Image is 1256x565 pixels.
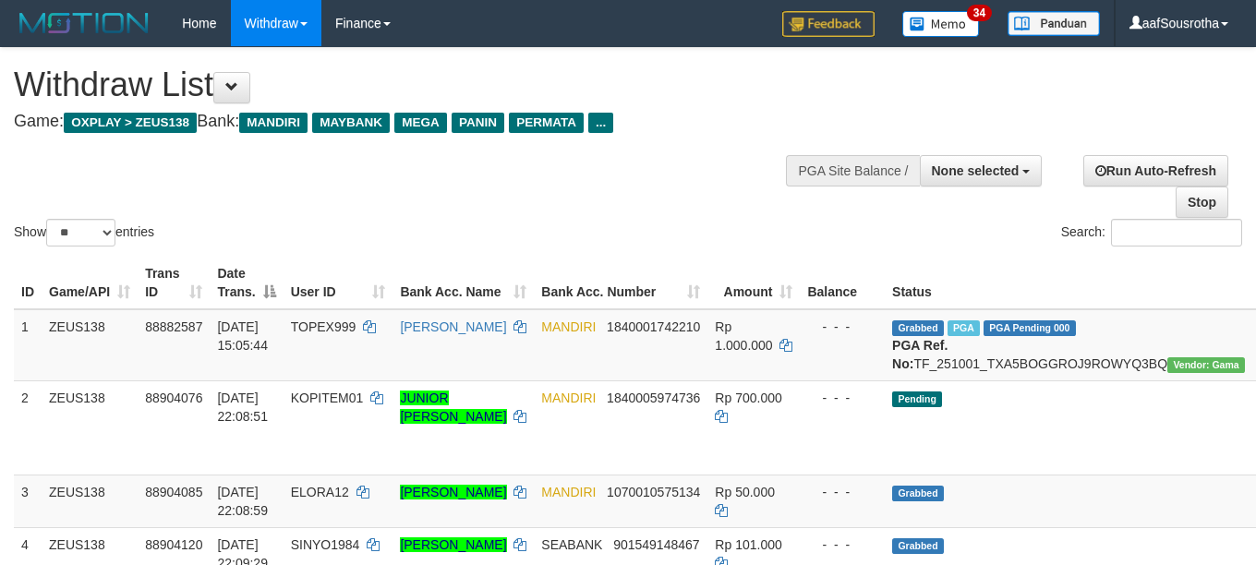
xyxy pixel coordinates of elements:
span: PGA Pending [984,320,1076,336]
div: - - - [807,389,877,407]
span: Grabbed [892,538,944,554]
td: 2 [14,380,42,475]
a: Run Auto-Refresh [1083,155,1228,186]
span: Rp 1.000.000 [715,319,772,353]
a: [PERSON_NAME] [400,485,506,499]
span: None selected [932,163,1020,178]
span: Vendor URL: https://trx31.1velocity.biz [1167,357,1245,373]
b: PGA Ref. No: [892,338,948,371]
td: TF_251001_TXA5BOGGROJ9ROWYQ3BQ [885,309,1252,381]
td: 3 [14,475,42,527]
span: ... [588,113,613,133]
div: - - - [807,535,877,554]
span: Rp 101.000 [715,537,781,552]
span: 88904085 [145,485,202,499]
img: Feedback.jpg [782,11,875,37]
th: Balance [800,257,885,309]
input: Search: [1111,219,1242,246]
h1: Withdraw List [14,66,819,103]
span: [DATE] 22:08:51 [217,391,268,424]
td: ZEUS138 [42,380,138,475]
span: Copy 901549148467 to clipboard [613,537,699,552]
select: Showentries [46,219,115,246]
span: MAYBANK [312,113,390,133]
span: MANDIRI [239,113,308,133]
span: 88904120 [145,537,202,552]
a: [PERSON_NAME] [400,319,506,334]
span: Rp 50.000 [715,485,775,499]
th: Status [885,257,1252,309]
span: [DATE] 22:08:59 [217,485,268,518]
span: 34 [967,5,992,21]
div: - - - [807,318,877,336]
span: MANDIRI [541,319,596,334]
button: None selected [920,155,1043,186]
img: Button%20Memo.svg [902,11,980,37]
td: ZEUS138 [42,475,138,527]
span: Pending [892,391,942,407]
span: SEABANK [541,537,602,552]
span: TOPEX999 [291,319,356,334]
span: 88904076 [145,391,202,405]
span: Grabbed [892,320,944,336]
span: Marked by aafnoeunsreypich [948,320,980,336]
span: KOPITEM01 [291,391,364,405]
label: Search: [1061,219,1242,246]
th: Game/API: activate to sort column ascending [42,257,138,309]
span: 88882587 [145,319,202,334]
td: 1 [14,309,42,381]
th: User ID: activate to sort column ascending [284,257,393,309]
th: ID [14,257,42,309]
span: PERMATA [509,113,584,133]
span: Grabbed [892,486,944,501]
span: Copy 1840001742210 to clipboard [607,319,700,334]
span: SINYO1984 [291,537,360,552]
th: Amount: activate to sort column ascending [707,257,800,309]
span: MANDIRI [541,485,596,499]
label: Show entries [14,219,154,246]
th: Trans ID: activate to sort column ascending [138,257,210,309]
img: panduan.png [1008,11,1100,36]
h4: Game: Bank: [14,113,819,131]
a: Stop [1176,186,1228,218]
th: Bank Acc. Name: activate to sort column ascending [392,257,534,309]
span: MEGA [394,113,447,133]
div: PGA Site Balance / [786,155,919,186]
div: - - - [807,483,877,501]
span: Rp 700.000 [715,391,781,405]
span: ELORA12 [291,485,349,499]
span: OXPLAY > ZEUS138 [64,113,197,133]
th: Date Trans.: activate to sort column descending [210,257,283,309]
span: Copy 1070010575134 to clipboard [607,485,700,499]
td: ZEUS138 [42,309,138,381]
span: [DATE] 15:05:44 [217,319,268,353]
th: Bank Acc. Number: activate to sort column ascending [534,257,707,309]
a: JUNIOR [PERSON_NAME] [400,391,506,424]
span: Copy 1840005974736 to clipboard [607,391,700,405]
img: MOTION_logo.png [14,9,154,37]
span: PANIN [452,113,504,133]
a: [PERSON_NAME] [400,537,506,552]
span: MANDIRI [541,391,596,405]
